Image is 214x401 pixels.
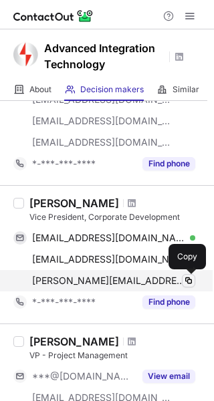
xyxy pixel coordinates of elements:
[80,84,144,95] span: Decision makers
[173,84,199,95] span: Similar
[29,335,119,348] div: [PERSON_NAME]
[44,40,165,72] h1: Advanced Integration Technology
[32,115,171,127] span: [EMAIL_ADDRESS][DOMAIN_NAME]
[29,211,206,223] div: Vice President, Corporate Development
[142,157,195,170] button: Reveal Button
[29,84,51,95] span: About
[32,275,185,287] span: [PERSON_NAME][EMAIL_ADDRESS][PERSON_NAME][DOMAIN_NAME]
[13,8,94,24] img: ContactOut v5.3.10
[32,370,134,382] span: ***@[DOMAIN_NAME]
[29,350,206,362] div: VP - Project Management
[142,295,195,309] button: Reveal Button
[142,370,195,383] button: Reveal Button
[29,196,119,210] div: [PERSON_NAME]
[32,136,171,148] span: [EMAIL_ADDRESS][DOMAIN_NAME]
[32,253,185,265] span: [EMAIL_ADDRESS][DOMAIN_NAME]
[32,232,185,244] span: [EMAIL_ADDRESS][DOMAIN_NAME]
[13,41,40,68] img: 1fe6c01f11d3ea44501679f686a6bae1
